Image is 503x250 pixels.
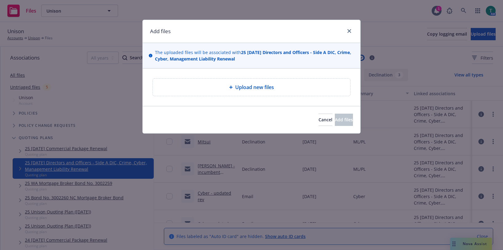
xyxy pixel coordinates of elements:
button: Cancel [319,114,332,126]
div: Upload new files [152,78,351,96]
a: close [346,27,353,35]
span: The uploaded files will be associated with [155,49,354,62]
strong: 25 [DATE] Directors and Officers - Side A DIC, Crime, Cyber, Management Liability Renewal [155,49,351,62]
span: Add files [335,117,353,123]
h1: Add files [150,27,171,35]
button: Add files [335,114,353,126]
span: Upload new files [235,84,274,91]
span: Cancel [319,117,332,123]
